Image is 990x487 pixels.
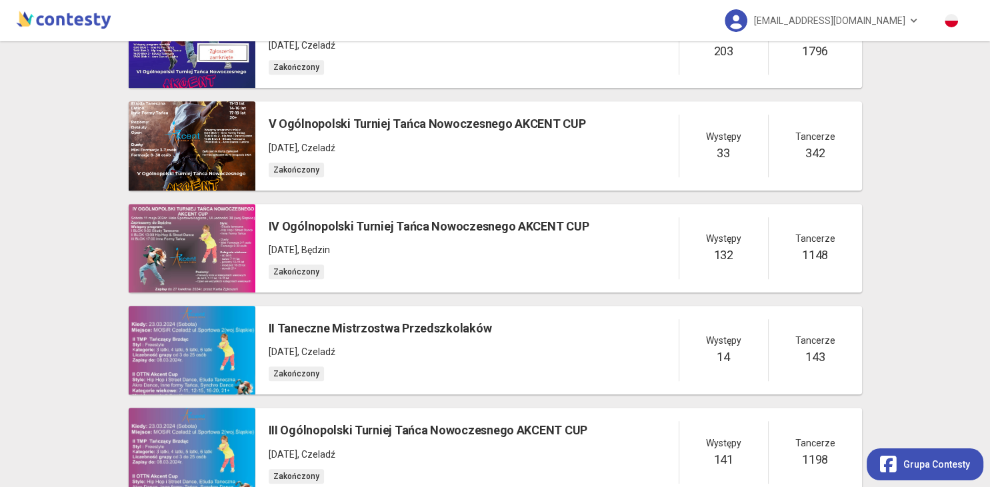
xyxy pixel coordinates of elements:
[795,231,835,246] span: Tancerze
[706,129,741,144] span: Występy
[297,346,335,357] span: , Czeladź
[297,244,330,255] span: , Będzin
[269,217,589,236] h5: IV Ogólnopolski Turniej Tańca Nowoczesnego AKCENT CUP
[269,143,297,153] span: [DATE]
[269,60,324,75] span: Zakończony
[269,264,324,279] span: Zakończony
[706,231,741,246] span: Występy
[802,246,828,264] h5: 1148
[269,163,324,177] span: Zakończony
[269,115,586,133] h5: V Ogólnopolski Turniej Tańca Nowoczesnego AKCENT CUP
[706,436,741,450] span: Występy
[269,421,587,440] h5: III Ogólnopolski Turniej Tańca Nowoczesnego AKCENT CUP
[297,449,335,460] span: , Czeladź
[805,144,825,163] h5: 342
[805,348,825,366] h5: 143
[802,450,828,469] h5: 1198
[717,348,729,366] h5: 14
[297,40,335,51] span: , Czeladź
[754,7,905,35] span: [EMAIL_ADDRESS][DOMAIN_NAME]
[795,436,835,450] span: Tancerze
[795,333,835,348] span: Tancerze
[802,42,828,61] h5: 1796
[269,449,297,460] span: [DATE]
[713,42,733,61] h5: 203
[713,246,733,264] h5: 132
[269,366,324,381] span: Zakończony
[713,450,733,469] h5: 141
[297,143,335,153] span: , Czeladź
[269,346,297,357] span: [DATE]
[717,144,729,163] h5: 33
[269,244,297,255] span: [DATE]
[269,40,297,51] span: [DATE]
[269,469,324,484] span: Zakończony
[903,457,970,472] span: Grupa Contesty
[706,333,741,348] span: Występy
[269,319,492,338] h5: II Taneczne Mistrzostwa Przedszkolaków
[795,129,835,144] span: Tancerze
